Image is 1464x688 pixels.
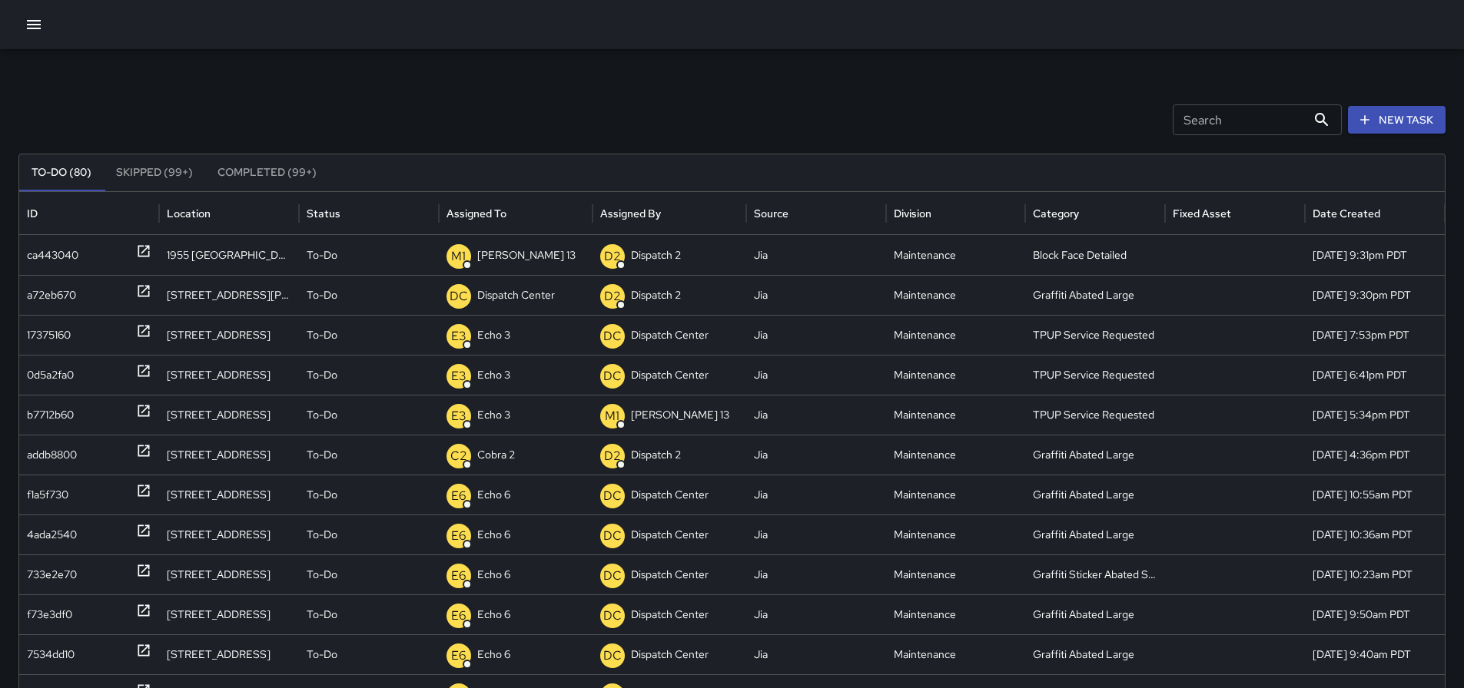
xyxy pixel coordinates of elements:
[307,356,337,395] p: To-Do
[1025,395,1165,435] div: TPUP Service Requested
[451,527,466,545] p: E6
[477,595,510,634] p: Echo 6
[1305,435,1445,475] div: 10/2/2025, 4:36pm PDT
[1305,315,1445,355] div: 10/2/2025, 7:53pm PDT
[159,275,299,315] div: 415 Thomas L. Berkley Way
[886,514,1026,554] div: Maintenance
[603,567,622,585] p: DC
[886,235,1026,275] div: Maintenance
[1348,106,1446,134] button: New Task
[886,634,1026,674] div: Maintenance
[631,435,681,475] p: Dispatch 2
[631,555,709,594] p: Dispatch Center
[886,594,1026,634] div: Maintenance
[600,207,661,220] div: Assigned By
[746,435,886,475] div: Jia
[886,475,1026,514] div: Maintenance
[27,395,74,435] div: b7712b60
[1025,275,1165,315] div: Graffiti Abated Large
[477,236,576,275] p: [PERSON_NAME] 13
[477,475,510,514] p: Echo 6
[631,515,709,554] p: Dispatch Center
[631,595,709,634] p: Dispatch Center
[451,647,466,665] p: E6
[159,514,299,554] div: 1128 Jefferson Street
[477,356,510,395] p: Echo 3
[27,236,78,275] div: ca443040
[451,327,466,346] p: E3
[27,635,75,674] div: 7534dd10
[604,447,621,465] p: D2
[27,435,77,475] div: addb8800
[746,395,886,435] div: Jia
[450,447,467,465] p: C2
[604,247,621,266] p: D2
[159,315,299,355] div: 1205 Franklin Street
[1305,634,1445,674] div: 10/2/2025, 9:40am PDT
[167,207,211,220] div: Location
[27,276,76,315] div: a72eb670
[159,594,299,634] div: 400 15th Street
[159,475,299,514] div: 1518 Broadway
[451,407,466,425] p: E3
[746,554,886,594] div: Jia
[1025,235,1165,275] div: Block Face Detailed
[746,315,886,355] div: Jia
[477,555,510,594] p: Echo 6
[746,235,886,275] div: Jia
[746,594,886,634] div: Jia
[27,207,38,220] div: ID
[451,487,466,505] p: E6
[159,235,299,275] div: 1955 Broadway
[451,367,466,385] p: E3
[477,276,555,315] p: Dispatch Center
[1025,475,1165,514] div: Graffiti Abated Large
[477,635,510,674] p: Echo 6
[27,555,77,594] div: 733e2e70
[27,515,77,554] div: 4ada2540
[1313,207,1380,220] div: Date Created
[631,316,709,355] p: Dispatch Center
[1025,315,1165,355] div: TPUP Service Requested
[451,567,466,585] p: E6
[307,435,337,475] p: To-Do
[307,316,337,355] p: To-Do
[477,435,515,475] p: Cobra 2
[451,607,466,625] p: E6
[1305,395,1445,435] div: 10/2/2025, 5:34pm PDT
[1305,514,1445,554] div: 10/2/2025, 10:36am PDT
[205,154,329,191] button: Completed (99+)
[605,407,619,425] p: M1
[754,207,788,220] div: Source
[746,355,886,395] div: Jia
[746,634,886,674] div: Jia
[886,315,1026,355] div: Maintenance
[603,327,622,346] p: DC
[159,435,299,475] div: 400 23rd Street
[307,276,337,315] p: To-Do
[894,207,931,220] div: Division
[159,395,299,435] div: 1904 Franklin Street
[159,355,299,395] div: 441 9th Street
[603,647,622,665] p: DC
[1305,475,1445,514] div: 10/2/2025, 10:55am PDT
[886,435,1026,475] div: Maintenance
[1025,594,1165,634] div: Graffiti Abated Large
[631,475,709,514] p: Dispatch Center
[631,356,709,395] p: Dispatch Center
[746,275,886,315] div: Jia
[307,395,337,435] p: To-Do
[631,395,729,435] p: [PERSON_NAME] 13
[477,395,510,435] p: Echo 3
[477,515,510,554] p: Echo 6
[27,475,68,514] div: f1a5f730
[307,555,337,594] p: To-Do
[27,316,71,355] div: 17375160
[1025,514,1165,554] div: Graffiti Abated Large
[450,287,468,306] p: DC
[451,247,466,266] p: M1
[307,236,337,275] p: To-Do
[307,475,337,514] p: To-Do
[886,554,1026,594] div: Maintenance
[307,207,340,220] div: Status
